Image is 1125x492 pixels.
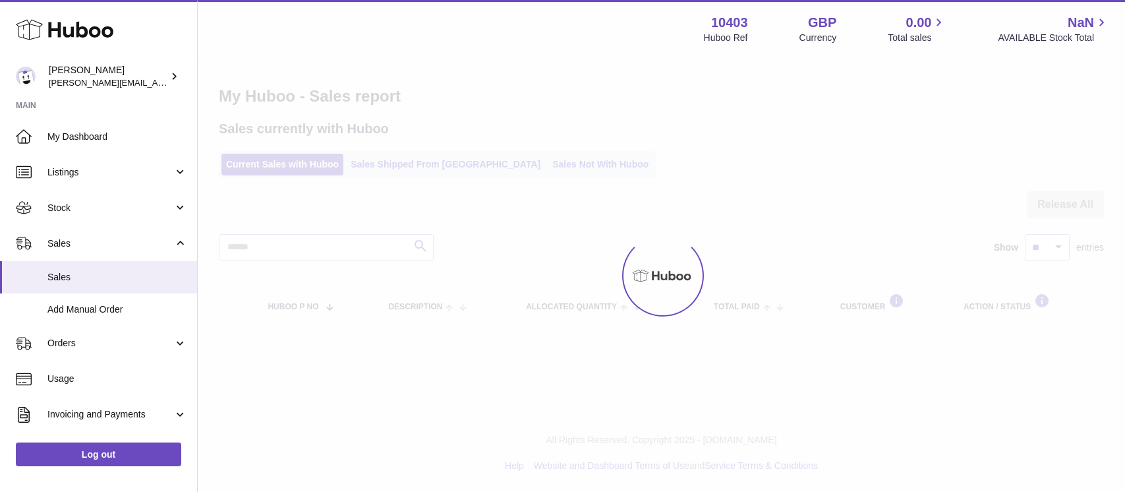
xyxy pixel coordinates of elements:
a: 0.00 Total sales [888,14,946,44]
strong: 10403 [711,14,748,32]
span: My Dashboard [47,131,187,143]
span: 0.00 [906,14,932,32]
span: AVAILABLE Stock Total [998,32,1109,44]
a: Log out [16,443,181,466]
img: keval@makerscabinet.com [16,67,36,86]
span: Invoicing and Payments [47,408,173,421]
span: Orders [47,337,173,350]
div: Currency [799,32,837,44]
span: [PERSON_NAME][EMAIL_ADDRESS][DOMAIN_NAME] [49,77,264,88]
span: Add Manual Order [47,303,187,316]
span: Total sales [888,32,946,44]
span: Sales [47,271,187,284]
a: NaN AVAILABLE Stock Total [998,14,1109,44]
div: Huboo Ref [704,32,748,44]
span: Sales [47,237,173,250]
span: NaN [1068,14,1094,32]
strong: GBP [808,14,836,32]
span: Listings [47,166,173,179]
span: Stock [47,202,173,214]
span: Usage [47,373,187,385]
div: [PERSON_NAME] [49,64,167,89]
